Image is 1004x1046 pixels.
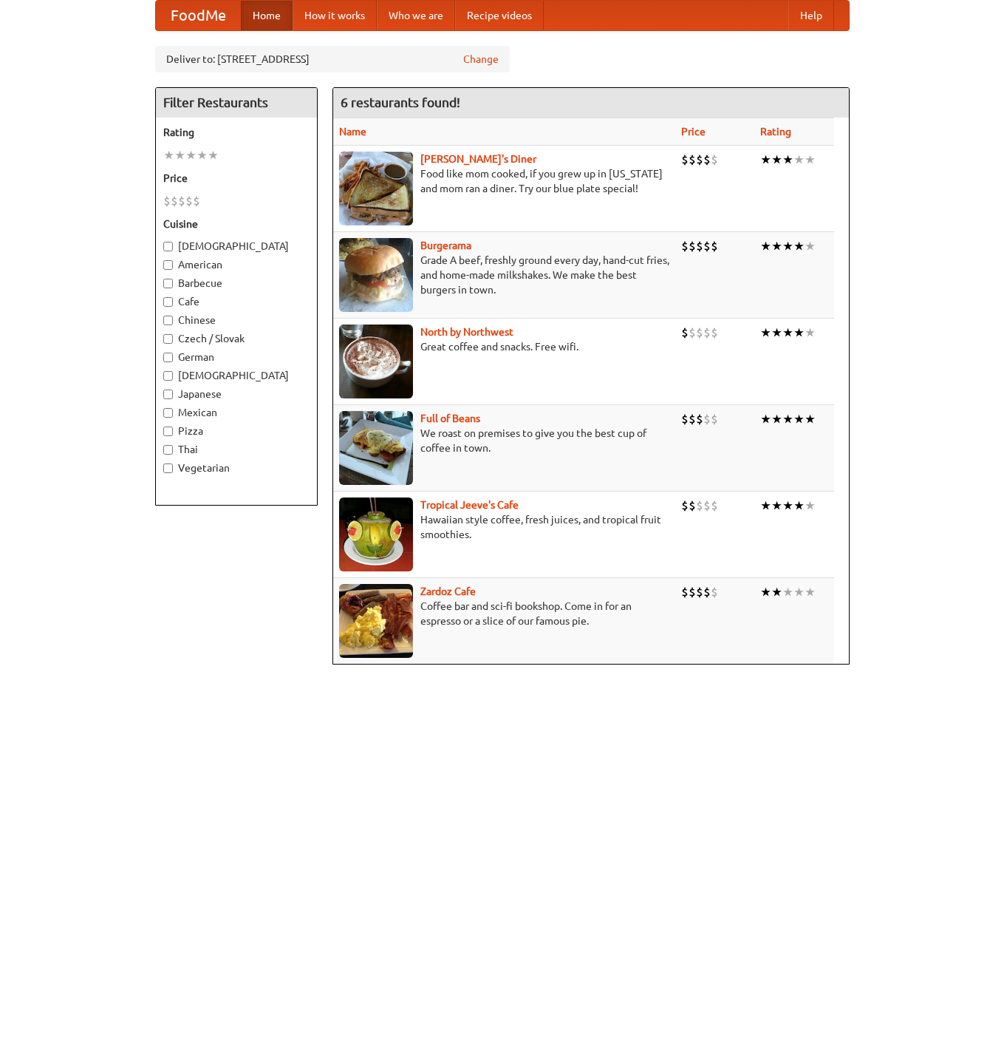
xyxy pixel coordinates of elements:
[793,238,805,254] li: ★
[163,147,174,163] li: ★
[782,584,793,600] li: ★
[197,147,208,163] li: ★
[689,238,696,254] li: $
[760,126,791,137] a: Rating
[339,339,669,354] p: Great coffee and snacks. Free wifi.
[788,1,834,30] a: Help
[455,1,544,30] a: Recipe videos
[782,325,793,341] li: ★
[463,52,499,67] a: Change
[163,371,173,381] input: [DEMOGRAPHIC_DATA]
[771,584,782,600] li: ★
[163,276,310,291] label: Barbecue
[420,326,513,338] a: North by Northwest
[163,297,173,307] input: Cafe
[782,238,793,254] li: ★
[163,331,310,346] label: Czech / Slovak
[163,125,310,140] h5: Rating
[174,147,185,163] li: ★
[696,497,703,514] li: $
[681,497,689,514] li: $
[760,584,771,600] li: ★
[805,584,816,600] li: ★
[689,584,696,600] li: $
[689,152,696,168] li: $
[339,126,366,137] a: Name
[339,325,413,398] img: north.jpg
[163,242,173,251] input: [DEMOGRAPHIC_DATA]
[782,152,793,168] li: ★
[760,411,771,427] li: ★
[163,350,310,364] label: German
[681,238,689,254] li: $
[793,325,805,341] li: ★
[793,152,805,168] li: ★
[703,411,711,427] li: $
[711,584,718,600] li: $
[163,353,173,362] input: German
[163,334,173,344] input: Czech / Slovak
[696,411,703,427] li: $
[339,584,413,658] img: zardoz.jpg
[681,126,706,137] a: Price
[420,153,536,165] a: [PERSON_NAME]'s Diner
[185,147,197,163] li: ★
[760,152,771,168] li: ★
[193,193,200,209] li: $
[689,411,696,427] li: $
[163,442,310,457] label: Thai
[711,411,718,427] li: $
[696,325,703,341] li: $
[178,193,185,209] li: $
[339,411,413,485] img: beans.jpg
[339,497,413,571] img: jeeves.jpg
[420,240,471,251] b: Burgerama
[760,238,771,254] li: ★
[805,152,816,168] li: ★
[185,193,193,209] li: $
[782,411,793,427] li: ★
[163,171,310,186] h5: Price
[771,152,782,168] li: ★
[339,426,669,455] p: We roast on premises to give you the best cup of coffee in town.
[155,46,510,72] div: Deliver to: [STREET_ADDRESS]
[703,497,711,514] li: $
[339,253,669,297] p: Grade A beef, freshly ground every day, hand-cut fries, and home-made milkshakes. We make the bes...
[163,316,173,325] input: Chinese
[163,461,310,475] label: Vegetarian
[163,239,310,254] label: [DEMOGRAPHIC_DATA]
[208,147,219,163] li: ★
[760,325,771,341] li: ★
[805,325,816,341] li: ★
[771,411,782,427] li: ★
[771,497,782,514] li: ★
[689,325,696,341] li: $
[339,166,669,196] p: Food like mom cooked, if you grew up in [US_STATE] and mom ran a diner. Try our blue plate special!
[420,412,480,424] a: Full of Beans
[793,584,805,600] li: ★
[156,88,317,118] h4: Filter Restaurants
[163,368,310,383] label: [DEMOGRAPHIC_DATA]
[420,585,476,597] a: Zardoz Cafe
[293,1,377,30] a: How it works
[689,497,696,514] li: $
[703,584,711,600] li: $
[711,497,718,514] li: $
[163,313,310,327] label: Chinese
[681,584,689,600] li: $
[163,387,310,401] label: Japanese
[703,152,711,168] li: $
[163,408,173,418] input: Mexican
[703,238,711,254] li: $
[793,411,805,427] li: ★
[681,411,689,427] li: $
[782,497,793,514] li: ★
[163,279,173,288] input: Barbecue
[163,193,171,209] li: $
[339,238,413,312] img: burgerama.jpg
[681,325,689,341] li: $
[696,238,703,254] li: $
